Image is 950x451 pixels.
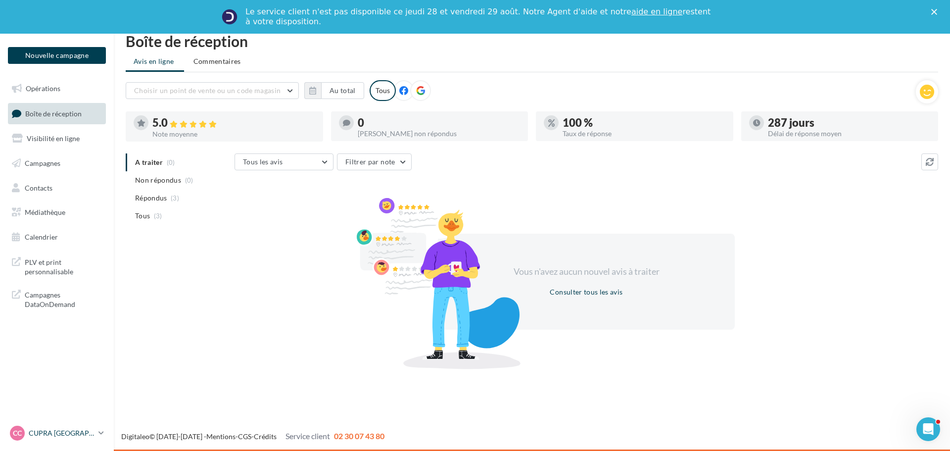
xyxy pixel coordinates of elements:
span: Visibilité en ligne [27,134,80,143]
div: Taux de réponse [563,130,725,137]
span: Commentaires [193,56,241,66]
span: © [DATE]-[DATE] - - - [121,432,384,441]
iframe: Intercom live chat [916,417,940,441]
p: CUPRA [GEOGRAPHIC_DATA] [29,428,95,438]
button: Nouvelle campagne [8,47,106,64]
span: Tous [135,211,150,221]
button: Au total [321,82,364,99]
span: (0) [185,176,193,184]
button: Filtrer par note [337,153,412,170]
a: Visibilité en ligne [6,128,108,149]
span: (3) [154,212,162,220]
span: 02 30 07 43 80 [334,431,384,441]
a: Mentions [206,432,236,441]
button: Au total [304,82,364,99]
a: Médiathèque [6,202,108,223]
div: 0 [358,117,521,128]
a: CC CUPRA [GEOGRAPHIC_DATA] [8,424,106,443]
div: Vous n'avez aucun nouvel avis à traiter [501,265,671,278]
a: Crédits [254,432,277,441]
div: [PERSON_NAME] non répondus [358,130,521,137]
a: CGS [238,432,251,441]
span: Tous les avis [243,157,283,166]
div: Le service client n'est pas disponible ce jeudi 28 et vendredi 29 août. Notre Agent d'aide et not... [245,7,712,27]
a: Campagnes DataOnDemand [6,284,108,313]
span: Service client [285,431,330,441]
span: Non répondus [135,175,181,185]
div: 287 jours [768,117,931,128]
span: Répondus [135,193,167,203]
a: Boîte de réception [6,103,108,124]
div: Boîte de réception [126,34,938,49]
span: CC [13,428,22,438]
button: Consulter tous les avis [546,286,626,298]
span: Médiathèque [25,208,65,216]
button: Tous les avis [235,153,333,170]
a: Contacts [6,178,108,199]
div: 5.0 [152,117,315,129]
span: Calendrier [25,233,58,241]
a: PLV et print personnalisable [6,251,108,281]
span: PLV et print personnalisable [25,255,102,277]
span: (3) [171,194,179,202]
img: Profile image for Service-Client [222,9,237,25]
span: Contacts [25,183,52,192]
span: Campagnes [25,159,60,167]
div: Tous [370,80,396,101]
a: Calendrier [6,227,108,248]
span: Opérations [26,84,60,93]
div: Note moyenne [152,131,315,138]
span: Boîte de réception [25,109,82,117]
div: 100 % [563,117,725,128]
a: Opérations [6,78,108,99]
span: Choisir un point de vente ou un code magasin [134,86,281,95]
button: Choisir un point de vente ou un code magasin [126,82,299,99]
a: Digitaleo [121,432,149,441]
div: Fermer [931,9,941,15]
a: Campagnes [6,153,108,174]
span: Campagnes DataOnDemand [25,288,102,309]
a: aide en ligne [631,7,682,16]
div: Délai de réponse moyen [768,130,931,137]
